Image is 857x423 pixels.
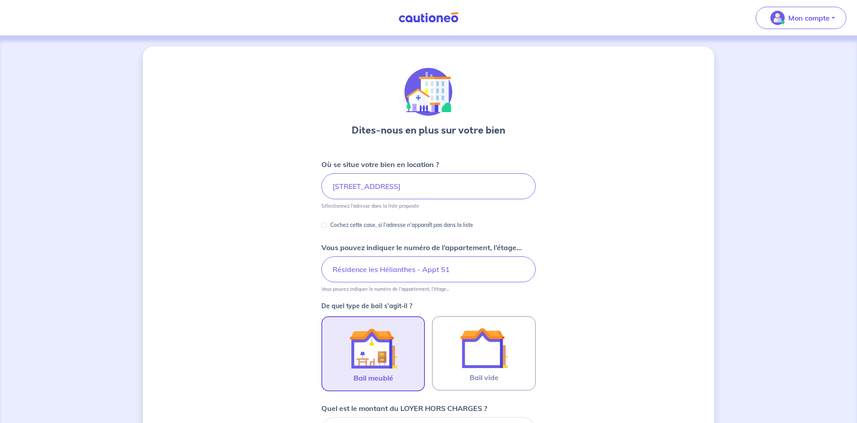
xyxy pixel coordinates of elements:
[321,256,536,282] input: Appartement 2
[321,242,522,253] p: Vous pouvez indiquer le numéro de l’appartement, l’étage...
[321,303,536,309] p: De quel type de bail s’agit-il ?
[404,68,453,116] img: illu_houses.svg
[788,13,830,23] p: Mon compte
[470,372,499,383] span: Bail vide
[321,159,439,170] p: Où se situe votre bien en location ?
[321,286,449,292] p: Vous pouvez indiquer le numéro de l’appartement, l’étage...
[330,220,473,230] p: Cochez cette case, si l'adresse n'apparaît pas dans la liste
[460,324,508,372] img: illu_empty_lease.svg
[395,12,462,23] img: Cautioneo
[352,123,505,138] h3: Dites-nous en plus sur votre bien
[321,173,536,199] input: 2 rue de paris, 59000 lille
[354,373,393,383] span: Bail meublé
[756,7,846,29] button: illu_account_valid_menu.svgMon compte
[321,203,419,209] p: Sélectionnez l'adresse dans la liste proposée
[770,11,785,25] img: illu_account_valid_menu.svg
[321,403,487,414] p: Quel est le montant du LOYER HORS CHARGES ?
[349,324,397,373] img: illu_furnished_lease.svg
